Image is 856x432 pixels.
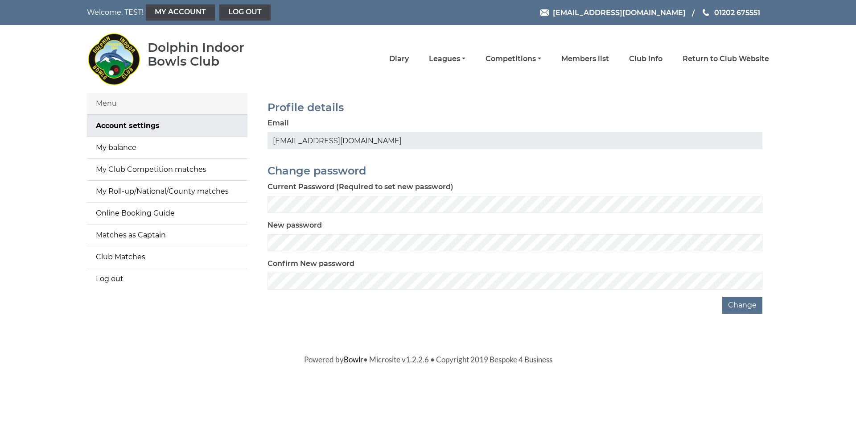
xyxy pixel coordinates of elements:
a: Log out [87,268,247,290]
nav: Welcome, TEST! [87,4,363,21]
a: Club Info [629,54,663,64]
a: Email [EMAIL_ADDRESS][DOMAIN_NAME] [540,7,686,18]
a: Members list [561,54,609,64]
a: Bowlr [344,355,363,364]
a: Matches as Captain [87,224,247,246]
div: Dolphin Indoor Bowls Club [148,41,273,68]
img: Phone us [703,9,709,16]
a: Diary [389,54,409,64]
a: My Roll-up/National/County matches [87,181,247,202]
a: Log out [219,4,271,21]
a: Club Matches [87,246,247,268]
img: Dolphin Indoor Bowls Club [87,28,140,90]
a: Account settings [87,115,247,137]
img: Email [540,9,549,16]
a: My Club Competition matches [87,159,247,180]
label: Current Password (Required to set new password) [267,182,453,192]
span: Powered by • Microsite v1.2.2.6 • Copyright 2019 Bespoke 4 Business [304,355,552,364]
span: [EMAIL_ADDRESS][DOMAIN_NAME] [553,8,686,17]
a: My Account [146,4,215,21]
label: Confirm New password [267,258,354,269]
a: Online Booking Guide [87,203,247,224]
div: Menu [87,93,247,115]
a: Return to Club Website [683,54,769,64]
a: Competitions [486,54,541,64]
label: New password [267,220,322,231]
h2: Profile details [267,102,762,113]
h2: Change password [267,165,762,177]
a: My balance [87,137,247,158]
a: Leagues [429,54,465,64]
label: Email [267,118,289,129]
span: 01202 675551 [714,8,760,17]
button: Change [722,297,762,314]
a: Phone us 01202 675551 [701,7,760,18]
